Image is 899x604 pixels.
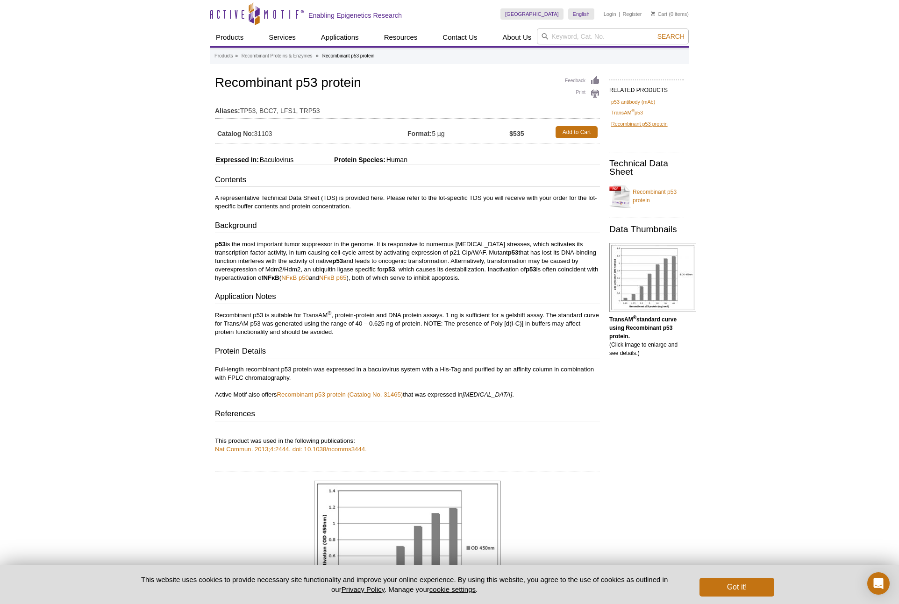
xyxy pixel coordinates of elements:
img: Your Cart [651,11,655,16]
a: Feedback [565,76,600,86]
a: Recombinant p53 protein [609,182,684,210]
sup: ® [633,315,636,320]
a: Register [622,11,642,17]
a: About Us [497,28,537,46]
p: This product was used in the following publications: [215,428,600,454]
h3: Background [215,220,600,233]
a: Contact Us [437,28,483,46]
a: Products [214,52,233,60]
strong: p53 [215,241,226,248]
li: » [235,53,238,58]
h3: Application Notes [215,291,600,304]
a: [GEOGRAPHIC_DATA] [500,8,564,20]
b: TransAM standard curve using Recombinant p53 protein. [609,316,677,340]
td: TP53, BCC7, LFS1, TRP53 [215,101,600,116]
a: NFκB p50 [281,274,309,281]
input: Keyword, Cat. No. [537,28,689,44]
a: Recombinant Proteins & Enzymes [242,52,313,60]
p: This website uses cookies to provide necessary site functionality and improve your online experie... [125,575,684,594]
h2: RELATED PRODUCTS [609,79,684,96]
span: Human [385,156,407,163]
li: Recombinant p53 protein [322,53,375,58]
a: Privacy Policy [342,585,385,593]
strong: p53 [526,266,536,273]
td: 31103 [215,124,407,141]
div: Open Intercom Messenger [867,572,890,595]
h2: Data Thumbnails [609,225,684,234]
strong: p53 [385,266,395,273]
strong: Aliases: [215,107,240,115]
a: Applications [315,28,364,46]
a: TransAM®p53 [611,108,643,117]
li: » [316,53,319,58]
a: Print [565,88,600,99]
li: | [619,8,620,20]
span: Baculovirus [259,156,293,163]
h3: References [215,408,600,421]
a: Services [263,28,301,46]
h3: Protein Details [215,346,600,359]
a: English [568,8,594,20]
a: p53 antibody (mAb) [611,98,655,106]
h1: Recombinant p53 protein [215,76,600,92]
li: (0 items) [651,8,689,20]
span: Search [657,33,685,40]
h2: Enabling Epigenetics Research [308,11,402,20]
p: A representative Technical Data Sheet (TDS) is provided here. Please refer to the lot-specific TD... [215,194,600,211]
sup: ® [328,310,331,316]
strong: Format: [407,129,432,138]
span: Expressed In: [215,156,259,163]
p: (Click image to enlarge and see details.) [609,315,684,357]
a: Login [604,11,616,17]
strong: p53 [332,257,343,264]
a: Nat Commun. 2013;4:2444. doi: 10.1038/ncomms3444. [215,446,367,453]
strong: Catalog No: [217,129,254,138]
a: Add to Cart [556,126,598,138]
i: [MEDICAL_DATA] [463,391,513,398]
img: TransAM<sup>®</sup> standard curve using Recombinant p53 protein. [609,243,696,312]
p: Recombinant p53 is suitable for TransAM , protein-protein and DNA protein assays. 1 ng is suffici... [215,311,600,336]
h3: Contents [215,174,600,187]
button: Got it! [699,578,774,597]
p: is the most important tumor suppressor in the genome. It is responsive to numerous [MEDICAL_DATA]... [215,240,600,282]
button: Search [655,32,687,41]
button: cookie settings [429,585,476,593]
a: Products [210,28,249,46]
a: Recombinant p53 protein (Catalog No. 31465) [277,391,403,398]
strong: p53 [508,249,519,256]
a: Cart [651,11,667,17]
strong: $535 [509,129,524,138]
sup: ® [631,109,635,114]
h2: Technical Data Sheet [609,159,684,176]
p: Full-length recombinant p53 protein was expressed in a baculovirus system with a His-Tag and puri... [215,365,600,399]
a: NFκB p65 [319,274,347,281]
a: Resources [378,28,423,46]
td: 5 µg [407,124,509,141]
strong: NFκB [263,274,279,281]
span: Protein Species: [295,156,385,163]
a: Recombinant p53 protein [611,120,668,128]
